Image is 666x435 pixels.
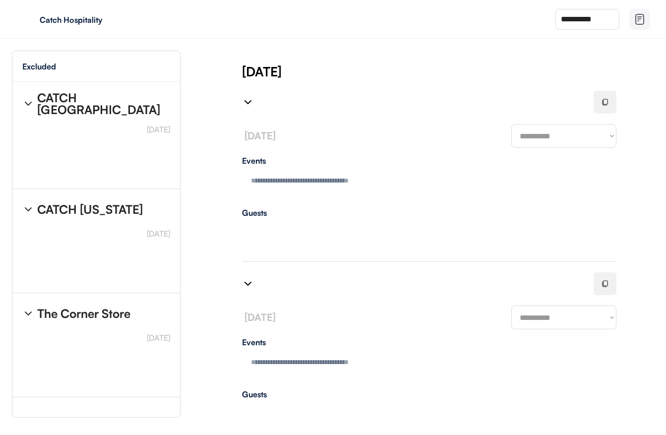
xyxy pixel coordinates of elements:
div: Events [242,338,616,346]
img: chevron-right%20%281%29.svg [22,98,34,110]
img: file-02.svg [634,13,646,25]
font: [DATE] [244,311,276,323]
img: chevron-right%20%281%29.svg [242,96,254,108]
div: Guests [242,390,616,398]
div: Events [242,157,616,165]
font: [DATE] [147,124,170,134]
div: The Corner Store [37,308,130,319]
img: chevron-right%20%281%29.svg [242,278,254,290]
font: [DATE] [244,129,276,142]
div: Guests [242,209,616,217]
div: [DATE] [242,62,666,80]
img: yH5BAEAAAAALAAAAAABAAEAAAIBRAA7 [20,11,36,27]
div: CATCH [GEOGRAPHIC_DATA] [37,92,161,116]
img: chevron-right%20%281%29.svg [22,203,34,215]
font: [DATE] [147,229,170,239]
div: CATCH [US_STATE] [37,203,143,215]
div: Excluded [22,62,56,70]
div: Catch Hospitality [40,16,165,24]
img: chevron-right%20%281%29.svg [22,308,34,319]
font: [DATE] [147,333,170,343]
